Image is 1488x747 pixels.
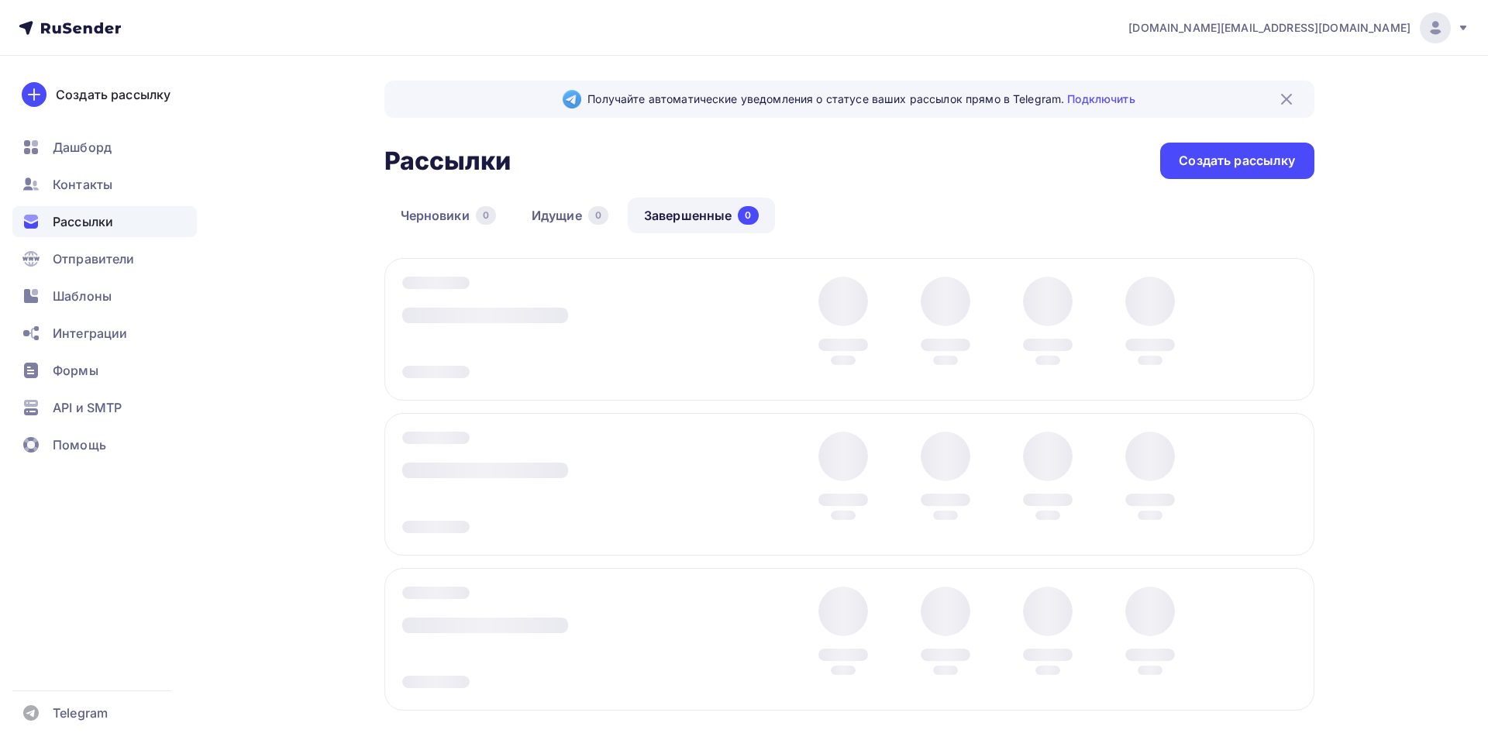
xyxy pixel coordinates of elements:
[476,206,496,225] div: 0
[12,132,197,163] a: Дашборд
[384,146,511,177] h2: Рассылки
[53,704,108,722] span: Telegram
[738,206,758,225] div: 0
[587,91,1135,107] span: Получайте автоматические уведомления о статусе ваших рассылок прямо в Telegram.
[53,287,112,305] span: Шаблоны
[53,250,135,268] span: Отправители
[53,361,98,380] span: Формы
[53,324,127,343] span: Интеграции
[1128,20,1410,36] span: [DOMAIN_NAME][EMAIL_ADDRESS][DOMAIN_NAME]
[12,206,197,237] a: Рассылки
[12,169,197,200] a: Контакты
[384,198,512,233] a: Черновики0
[588,206,608,225] div: 0
[12,243,197,274] a: Отправители
[1067,92,1135,105] a: Подключить
[12,355,197,386] a: Формы
[515,198,625,233] a: Идущие0
[12,281,197,312] a: Шаблоны
[1128,12,1469,43] a: [DOMAIN_NAME][EMAIL_ADDRESS][DOMAIN_NAME]
[628,198,775,233] a: Завершенные0
[53,435,106,454] span: Помощь
[1179,152,1295,170] div: Создать рассылку
[53,212,113,231] span: Рассылки
[563,90,581,108] img: Telegram
[53,175,112,194] span: Контакты
[56,85,170,104] div: Создать рассылку
[53,398,122,417] span: API и SMTP
[53,138,112,157] span: Дашборд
